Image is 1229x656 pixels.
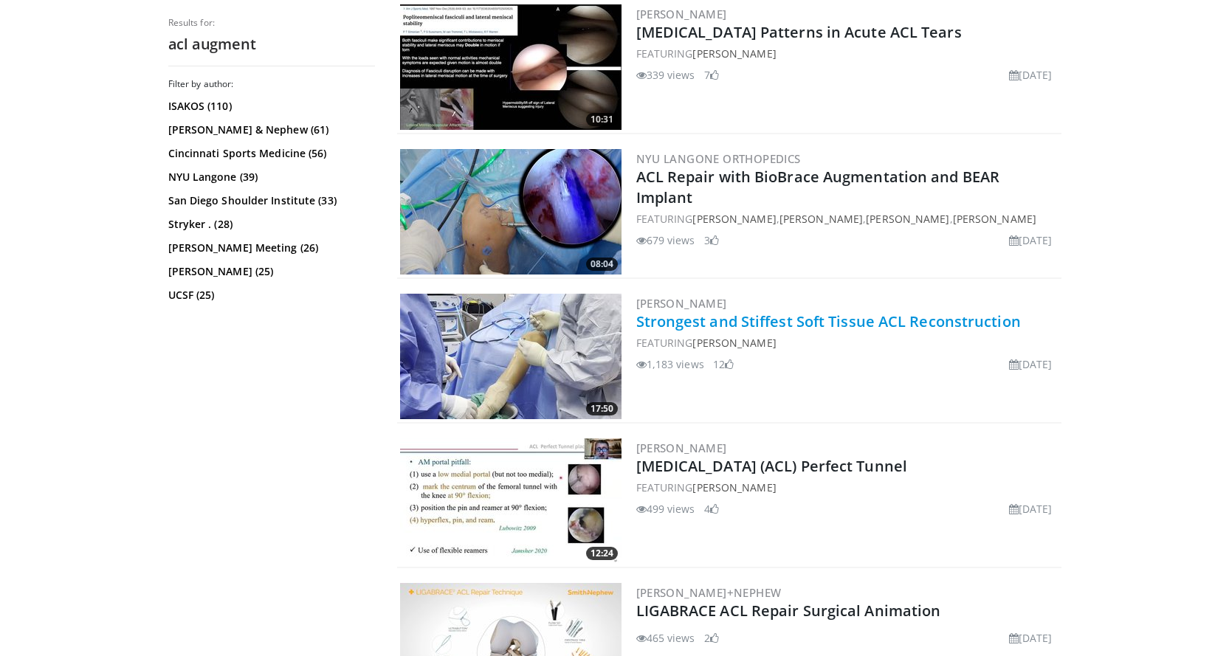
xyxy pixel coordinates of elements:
li: 12 [713,356,734,372]
li: [DATE] [1009,501,1053,517]
img: d9857470-d814-40ac-9b99-e7be888c9cc4.jpg.300x170_q85_crop-smart_upscale.jpg [400,149,622,275]
li: 7 [704,67,719,83]
a: [PERSON_NAME] [692,46,776,61]
li: 4 [704,501,719,517]
a: [PERSON_NAME] & Nephew (61) [168,122,371,137]
a: 17:50 [400,294,622,419]
a: UCSF (25) [168,288,371,303]
li: [DATE] [1009,67,1053,83]
li: [DATE] [1009,232,1053,248]
a: [PERSON_NAME] [779,212,863,226]
a: Strongest and Stiffest Soft Tissue ACL Reconstruction [636,311,1021,331]
h2: acl augment [168,35,375,54]
a: [PERSON_NAME] Meeting (26) [168,241,371,255]
img: ea4afed9-29e9-4fab-b199-2024cb7a2819.300x170_q85_crop-smart_upscale.jpg [400,438,622,564]
a: [PERSON_NAME] [692,480,776,494]
a: NYU Langone Orthopedics [636,151,801,166]
a: [PERSON_NAME] [636,441,727,455]
span: 08:04 [586,258,618,271]
a: [PERSON_NAME] [953,212,1036,226]
a: ACL Repair with BioBrace Augmentation and BEAR Implant [636,167,1000,207]
li: 2 [704,630,719,646]
a: [PERSON_NAME] [636,7,727,21]
div: FEATURING [636,335,1058,351]
div: FEATURING , , , [636,211,1058,227]
a: LIGABRACE ACL Repair Surgical Animation [636,601,941,621]
a: [MEDICAL_DATA] Patterns in Acute ACL Tears [636,22,962,42]
img: 668c1cee-1ff6-46bb-913b-50f69012f802.300x170_q85_crop-smart_upscale.jpg [400,4,622,130]
a: 08:04 [400,149,622,275]
a: Cincinnati Sports Medicine (56) [168,146,371,161]
span: 12:24 [586,547,618,560]
a: NYU Langone (39) [168,170,371,184]
li: 3 [704,232,719,248]
a: 10:31 [400,4,622,130]
li: 499 views [636,501,695,517]
a: ISAKOS (110) [168,99,371,114]
li: [DATE] [1009,356,1053,372]
a: [MEDICAL_DATA] (ACL) Perfect Tunnel [636,456,908,476]
li: 339 views [636,67,695,83]
a: [PERSON_NAME] (25) [168,264,371,279]
a: [PERSON_NAME] [636,296,727,311]
a: [PERSON_NAME] [692,212,776,226]
a: San Diego Shoulder Institute (33) [168,193,371,208]
a: [PERSON_NAME] [866,212,949,226]
span: 17:50 [586,402,618,415]
div: FEATURING [636,46,1058,61]
a: 12:24 [400,438,622,564]
a: [PERSON_NAME] [692,336,776,350]
p: Results for: [168,17,375,29]
a: [PERSON_NAME]+Nephew [636,585,782,600]
li: 679 views [636,232,695,248]
li: 465 views [636,630,695,646]
div: FEATURING [636,480,1058,495]
li: [DATE] [1009,630,1053,646]
li: 1,183 views [636,356,704,372]
span: 10:31 [586,113,618,126]
img: 6c64878e-15ae-4491-883a-8f140a5aa01c.300x170_q85_crop-smart_upscale.jpg [400,294,622,419]
h3: Filter by author: [168,78,375,90]
a: Stryker . (28) [168,217,371,232]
